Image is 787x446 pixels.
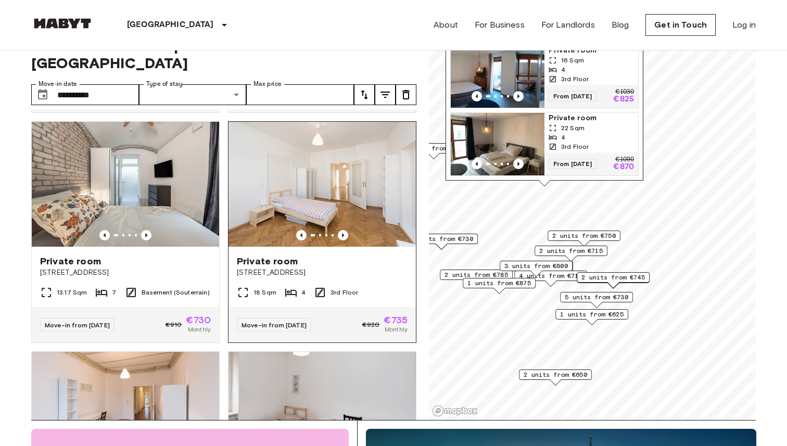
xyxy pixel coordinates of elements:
img: Habyt [31,18,94,29]
span: €735 [384,315,408,325]
a: Get in Touch [645,14,716,36]
p: €1090 [615,157,634,163]
span: Monthly [188,325,211,334]
div: Map marker [500,261,573,277]
span: 4 [301,288,306,297]
span: Private room [549,45,634,56]
span: Private rooms and apartments for rent in [GEOGRAPHIC_DATA] [31,36,416,72]
button: Previous image [296,230,307,240]
button: Previous image [338,230,348,240]
label: Max price [253,80,282,88]
span: 2 units from €785 [445,270,508,279]
span: Private room [40,255,101,267]
div: Map marker [440,270,513,286]
span: Private room [549,113,634,123]
img: Marketing picture of unit DE-02-010-001-02HF [451,113,544,175]
a: Marketing picture of unit DE-02-004-006-01HFPrevious imagePrevious imagePrivate room[STREET_ADDRE... [31,121,220,343]
div: Map marker [519,369,592,386]
span: 2 units from €650 [524,370,587,379]
button: tune [375,84,396,105]
span: 2 units from €750 [552,231,616,240]
button: tune [396,84,416,105]
button: Previous image [99,230,110,240]
span: 18 Sqm [253,288,276,297]
span: 1 units from €730 [410,234,473,244]
span: 2 units from €715 [539,246,603,256]
span: 3rd Floor [561,74,589,84]
span: From [DATE] [549,159,596,169]
span: 4 [561,133,565,142]
span: From [DATE] [549,91,596,101]
img: Marketing picture of unit DE-02-010-001-04HF [451,45,544,108]
span: €730 [186,315,211,325]
span: 22 Sqm [561,123,585,133]
a: Marketing picture of unit DE-02-010-001-04HFPrevious imagePrevious imagePrivate room16 Sqm43rd Fl... [450,45,639,108]
span: 13.17 Sqm [57,288,87,297]
p: €870 [613,163,634,171]
div: Map marker [555,309,628,325]
a: Mapbox logo [432,405,478,417]
span: 3 units from €800 [504,261,568,271]
span: Basement (Souterrain) [142,288,210,297]
span: 2 units from €745 [581,273,645,282]
span: 3rd Floor [331,288,358,297]
div: Map marker [535,246,607,262]
label: Type of stay [146,80,183,88]
span: Private room [237,255,298,267]
span: 1 units from €875 [467,278,531,288]
div: Map marker [560,292,633,308]
button: tune [354,84,375,105]
a: For Landlords [541,19,595,31]
p: €1030 [615,89,634,95]
canvas: Map [429,24,756,420]
div: Map marker [577,272,650,288]
span: 3rd Floor [561,142,589,151]
button: Previous image [513,159,524,169]
span: €910 [166,320,182,329]
span: [STREET_ADDRESS] [237,267,408,278]
div: Map marker [514,271,587,287]
p: €825 [613,95,634,104]
span: [STREET_ADDRESS] [40,267,211,278]
span: Monthly [385,325,408,334]
img: Marketing picture of unit DE-02-004-006-01HF [32,122,219,247]
a: Log in [732,19,756,31]
button: Previous image [472,159,482,169]
div: Map marker [397,143,470,159]
span: Move-in from [DATE] [242,321,307,329]
button: Previous image [141,230,151,240]
a: About [434,19,458,31]
div: Map marker [548,231,620,247]
span: 1 units from €625 [560,310,624,319]
a: Blog [612,19,629,31]
label: Move-in date [39,80,77,88]
button: Choose date, selected date is 1 Sep 2025 [32,84,53,105]
a: For Business [475,19,525,31]
span: Move-in from [DATE] [45,321,110,329]
p: [GEOGRAPHIC_DATA] [127,19,214,31]
div: Map marker [405,234,478,250]
span: 16 Sqm [561,56,584,65]
a: Marketing picture of unit DE-02-010-001-02HFPrevious imagePrevious imagePrivate room22 Sqm43rd Fl... [450,112,639,176]
span: 4 [561,65,565,74]
a: Marketing picture of unit DE-02-038-03MPrevious imagePrevious imagePrivate room[STREET_ADDRESS]18... [228,121,416,343]
span: 1 units from €690 [402,144,465,153]
span: €920 [362,320,380,329]
img: Marketing picture of unit DE-02-038-03M [229,122,416,247]
span: 5 units from €730 [565,292,628,302]
div: Map marker [463,278,536,294]
button: Previous image [472,91,482,101]
button: Previous image [513,91,524,101]
span: 7 [112,288,116,297]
